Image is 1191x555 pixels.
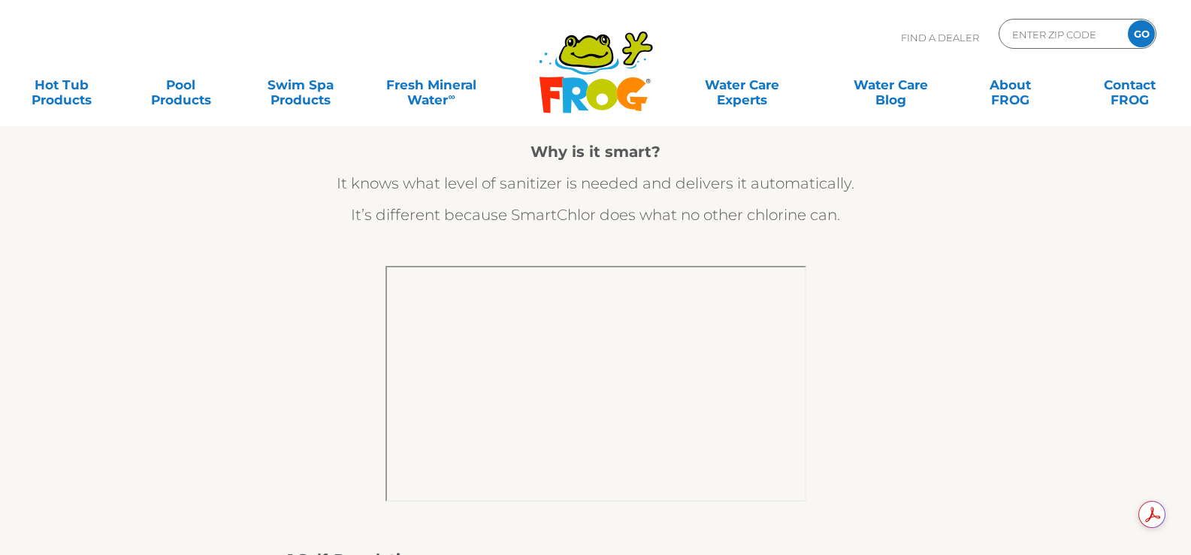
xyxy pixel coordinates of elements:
[15,70,108,100] a: Hot TubProducts
[901,19,979,56] p: Find A Dealer
[667,70,818,100] a: Water CareExperts
[1128,20,1155,47] input: GO
[254,70,347,100] a: Swim SpaProducts
[288,203,904,227] p: It’s different because SmartChlor does what no other chlorine can.
[448,91,455,102] sup: ∞
[385,266,806,502] iframe: FROG® @ease® Benefits
[1083,70,1176,100] a: ContactFROG
[373,70,490,100] a: Fresh MineralWater∞
[531,143,660,161] strong: Why is it smart?
[1011,23,1112,45] input: Zip Code Form
[845,70,938,100] a: Water CareBlog
[288,171,904,195] p: It knows what level of sanitizer is needed and delivers it automatically.
[963,70,1056,100] a: AboutFROG
[135,70,228,100] a: PoolProducts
